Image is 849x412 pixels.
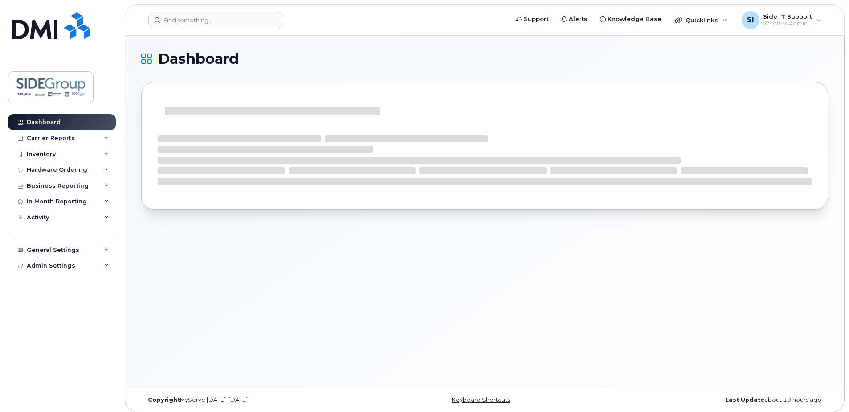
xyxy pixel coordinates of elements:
[599,396,828,404] div: about 19 hours ago
[452,396,510,403] a: Keyboard Shortcuts
[725,396,764,403] strong: Last Update
[148,396,180,403] strong: Copyright
[141,396,370,404] div: MyServe [DATE]–[DATE]
[158,52,239,66] span: Dashboard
